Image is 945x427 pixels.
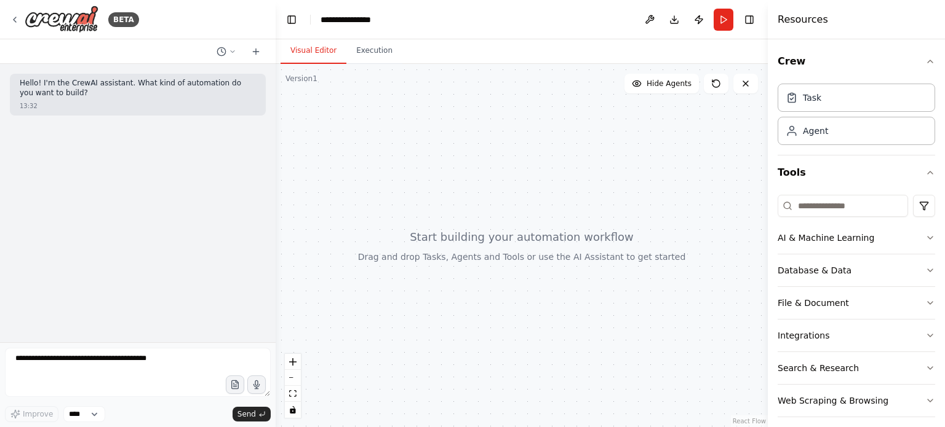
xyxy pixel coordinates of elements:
div: BETA [108,12,139,27]
span: Send [237,409,256,419]
div: File & Document [778,297,849,309]
button: Crew [778,44,935,79]
h4: Resources [778,12,828,27]
button: AI & Machine Learning [778,222,935,254]
span: Improve [23,409,53,419]
button: Integrations [778,319,935,351]
button: zoom in [285,354,301,370]
button: Database & Data [778,254,935,286]
button: Hide right sidebar [741,11,758,28]
button: File & Document [778,287,935,319]
div: Task [803,92,821,104]
div: React Flow controls [285,354,301,418]
button: Execution [346,38,402,64]
button: Search & Research [778,352,935,384]
div: Agent [803,125,828,137]
div: Crew [778,79,935,155]
button: Switch to previous chat [212,44,241,59]
button: Web Scraping & Browsing [778,385,935,417]
button: Improve [5,406,58,422]
div: Tools [778,190,935,427]
button: fit view [285,386,301,402]
button: Start a new chat [246,44,266,59]
nav: breadcrumb [321,14,371,26]
button: Hide left sidebar [283,11,300,28]
button: Hide Agents [624,74,699,93]
button: Upload files [226,375,244,394]
div: Version 1 [285,74,317,84]
div: Database & Data [778,264,851,276]
p: Hello! I'm the CrewAI assistant. What kind of automation do you want to build? [20,79,256,98]
button: Visual Editor [281,38,346,64]
button: Send [233,407,271,421]
img: Logo [25,6,98,33]
button: zoom out [285,370,301,386]
button: toggle interactivity [285,402,301,418]
a: React Flow attribution [733,418,766,425]
span: Hide Agents [647,79,692,88]
div: Web Scraping & Browsing [778,394,888,407]
div: AI & Machine Learning [778,232,874,244]
button: Click to speak your automation idea [247,375,266,394]
div: 13:32 [20,101,38,111]
div: Integrations [778,329,829,342]
button: Tools [778,155,935,190]
div: Search & Research [778,362,859,374]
